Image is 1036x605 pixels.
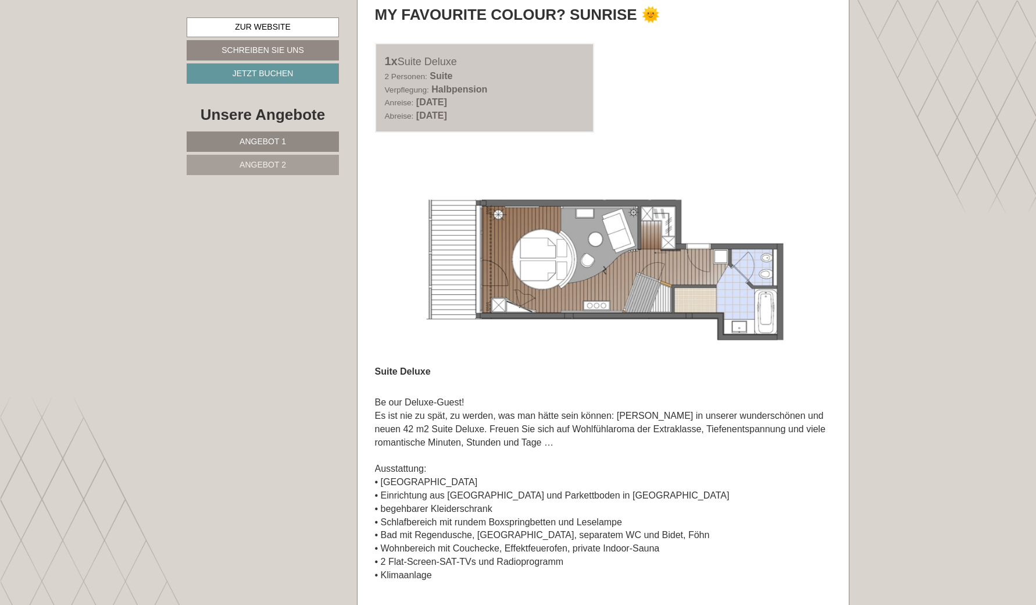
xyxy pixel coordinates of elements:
b: Halbpension [431,84,487,94]
small: Abreise: [385,112,414,120]
b: Suite [430,71,452,81]
button: Previous [395,250,408,279]
p: Be our Deluxe-Guest! Es ist nie zu spät, zu werden, was man hätte sein können: [PERSON_NAME] in u... [375,396,832,582]
div: My favourite colour? Sunrise 🌞 [375,4,660,26]
span: Angebot 1 [240,137,286,146]
b: [DATE] [416,97,447,107]
small: 2 Personen: [385,72,427,81]
button: Next [799,250,811,279]
a: Zur Website [187,17,339,37]
small: Anreise: [385,98,414,107]
div: Suite Deluxe [385,53,585,70]
b: 1x [385,55,398,67]
small: Verpflegung: [385,86,429,94]
div: Unsere Angebote [187,104,339,126]
a: Schreiben Sie uns [187,40,339,61]
span: Angebot 2 [240,160,286,169]
a: Jetzt buchen [187,63,339,84]
img: image [375,150,832,379]
b: [DATE] [416,111,447,120]
div: Suite Deluxe [375,357,448,379]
